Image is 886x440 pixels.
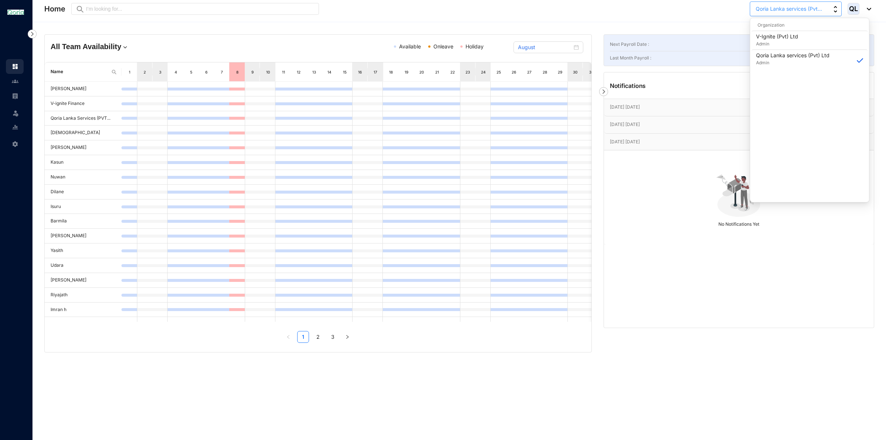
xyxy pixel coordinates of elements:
[713,167,764,218] img: no-notification-yet.99f61bb71409b19b567a5111f7a484a1.svg
[45,317,121,332] td: Tharuka
[44,4,65,14] p: Home
[341,331,353,343] button: right
[6,120,24,134] li: Reports
[45,82,121,96] td: [PERSON_NAME]
[111,69,117,75] img: search.8ce656024d3affaeffe32e5b30621cb7.svg
[45,288,121,303] td: Riyajath
[45,273,121,288] td: [PERSON_NAME]
[849,6,858,12] span: QL
[399,43,421,50] span: Available
[298,331,309,342] a: 1
[234,68,240,76] div: 8
[45,229,121,243] td: [PERSON_NAME]
[834,6,837,13] img: up-down-arrow.74152d26bf9780fbf563ca9c90304185.svg
[756,5,822,13] span: Qoria Lanka services (Pvt...
[173,68,179,76] div: 4
[45,303,121,317] td: Imran h
[610,41,649,48] p: Next Payroll Date :
[357,68,363,76] div: 16
[610,103,848,111] p: [DATE] [DATE]
[433,43,453,50] span: Onleave
[127,68,133,76] div: 1
[863,8,871,10] img: dropdown-black.8e83cc76930a90b1a4fdb6d089b7bf3a.svg
[51,41,229,52] h4: All Team Availability
[45,126,121,140] td: [DEMOGRAPHIC_DATA]
[588,68,594,76] div: 31
[610,81,646,90] p: Notifications
[86,5,315,13] input: I’m looking for...
[12,124,18,130] img: report-unselected.e6a6b4230fc7da01f883.svg
[45,111,121,126] td: Qoria Lanka Services (PVT...
[450,68,456,76] div: 22
[752,21,868,29] p: Organization
[12,78,18,85] img: people-unselected.118708e94b43a90eceab.svg
[342,68,348,76] div: 15
[45,243,121,258] td: Yasith
[756,33,798,40] p: V-Ignite (Pvt) Ltd
[219,68,225,76] div: 7
[388,68,394,76] div: 18
[610,121,848,128] p: [DATE] [DATE]
[121,44,129,51] img: dropdown.780994ddfa97fca24b89f58b1de131fa.svg
[542,68,548,76] div: 28
[604,116,874,133] div: [DATE] [DATE]01
[326,68,332,76] div: 14
[45,214,121,229] td: Barmila
[45,170,121,185] td: Nuwan
[312,331,324,343] li: 2
[311,68,317,76] div: 13
[45,185,121,199] td: Dilane
[203,68,209,76] div: 6
[466,43,484,50] span: Holiday
[857,58,863,63] img: blue-correct.187ec8c3ebe1a225110a.svg
[604,99,874,116] div: [DATE] [DATE]01
[7,10,24,14] img: logo
[12,141,18,147] img: settings-unselected.1febfda315e6e19643a1.svg
[403,68,409,76] div: 19
[604,134,874,150] div: [DATE] [DATE][DATE]
[312,331,323,342] a: 2
[419,68,425,76] div: 20
[250,68,255,76] div: 9
[12,63,18,70] img: home.c6720e0a13eba0172344.svg
[12,109,19,117] img: leave-unselected.2934df6273408c3f84d9.svg
[286,335,291,339] span: left
[45,258,121,273] td: Udara
[526,68,532,76] div: 27
[327,331,338,342] a: 3
[6,59,24,74] li: Home
[51,68,108,75] span: Name
[756,52,830,59] p: Qoria Lanka services (Pvt) Ltd
[142,68,148,76] div: 2
[45,155,121,170] td: Kasun
[280,68,286,76] div: 11
[28,30,37,38] img: nav-icon-right.af6afadce00d159da59955279c43614e.svg
[345,335,350,339] span: right
[296,68,302,76] div: 12
[45,96,121,111] td: V-ignite Finance
[297,331,309,343] li: 1
[188,68,194,76] div: 5
[157,68,163,76] div: 3
[6,89,24,103] li: Payroll
[750,1,842,16] button: Qoria Lanka services (Pvt...
[465,68,471,76] div: 23
[45,140,121,155] td: [PERSON_NAME]
[610,138,854,146] p: [DATE] [DATE]
[434,68,440,76] div: 21
[756,59,830,66] p: Admin
[327,331,339,343] li: 3
[610,218,868,228] p: No Notifications Yet
[480,68,486,76] div: 24
[372,68,378,76] div: 17
[557,68,563,76] div: 29
[282,331,294,343] li: Previous Page
[599,87,608,96] img: nav-icon-right.af6afadce00d159da59955279c43614e.svg
[518,43,572,51] input: Select month
[756,40,798,48] p: Admin
[573,68,578,76] div: 30
[45,199,121,214] td: Isuru
[610,54,651,62] p: Last Month Payroll :
[265,68,271,76] div: 10
[511,68,517,76] div: 26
